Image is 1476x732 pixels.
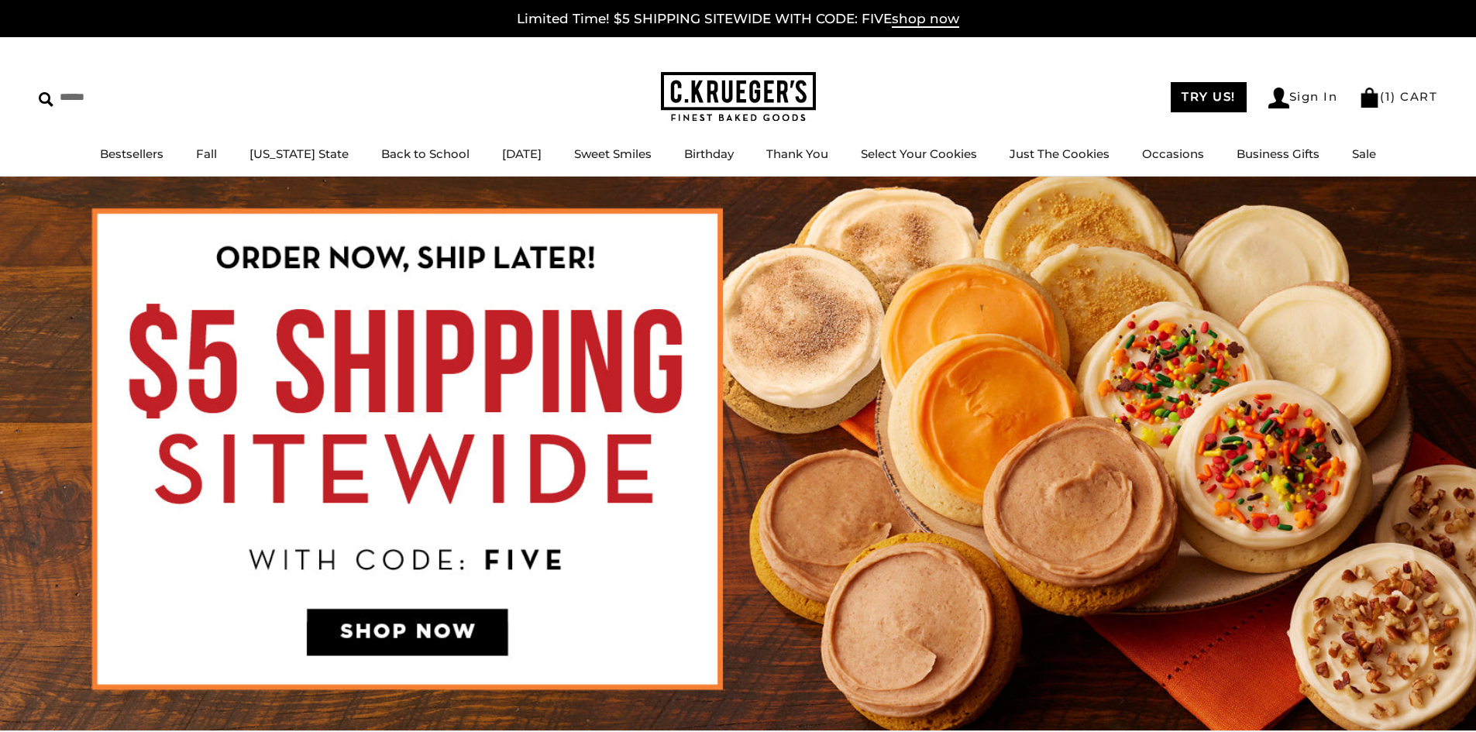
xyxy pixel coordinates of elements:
[1171,82,1247,112] a: TRY US!
[1359,88,1380,108] img: Bag
[766,146,828,161] a: Thank You
[100,146,163,161] a: Bestsellers
[861,146,977,161] a: Select Your Cookies
[1237,146,1319,161] a: Business Gifts
[1268,88,1338,108] a: Sign In
[39,85,223,109] input: Search
[381,146,470,161] a: Back to School
[1010,146,1110,161] a: Just The Cookies
[1142,146,1204,161] a: Occasions
[1359,89,1437,104] a: (1) CART
[39,92,53,107] img: Search
[1352,146,1376,161] a: Sale
[502,146,542,161] a: [DATE]
[1268,88,1289,108] img: Account
[196,146,217,161] a: Fall
[249,146,349,161] a: [US_STATE] State
[517,11,959,28] a: Limited Time! $5 SHIPPING SITEWIDE WITH CODE: FIVEshop now
[684,146,734,161] a: Birthday
[1385,89,1392,104] span: 1
[574,146,652,161] a: Sweet Smiles
[892,11,959,28] span: shop now
[661,72,816,122] img: C.KRUEGER'S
